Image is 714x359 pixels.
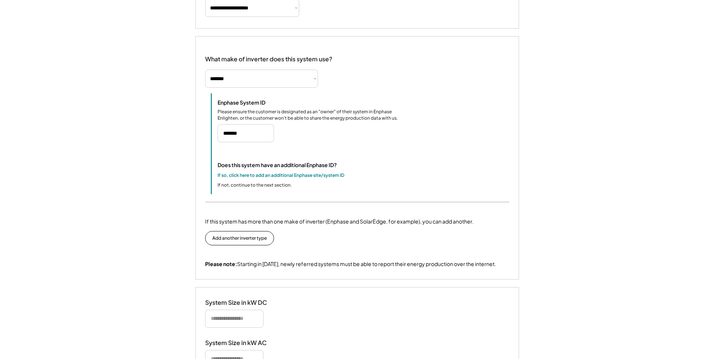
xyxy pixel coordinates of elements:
[218,182,292,189] div: If not, continue to the next section.
[205,339,280,347] div: System Size in kW AC
[205,48,332,65] div: What make of inverter does this system use?
[218,172,344,179] div: If so, click here to add an additional Enphase site/system ID
[218,99,293,106] div: Enphase System ID
[205,231,274,245] button: Add another inverter type
[218,161,337,169] div: Does this system have an additional Enphase ID?
[205,299,280,307] div: System Size in kW DC
[205,218,473,225] div: If this system has more than one make of inverter (Enphase and SolarEdge, for example), you can a...
[205,260,237,267] strong: Please note:
[205,260,496,268] div: Starting in [DATE], newly referred systems must be able to report their energy production over th...
[218,109,406,122] div: Please ensure the customer is designated as an "owner" of their system in Enphase Enlighten, or t...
